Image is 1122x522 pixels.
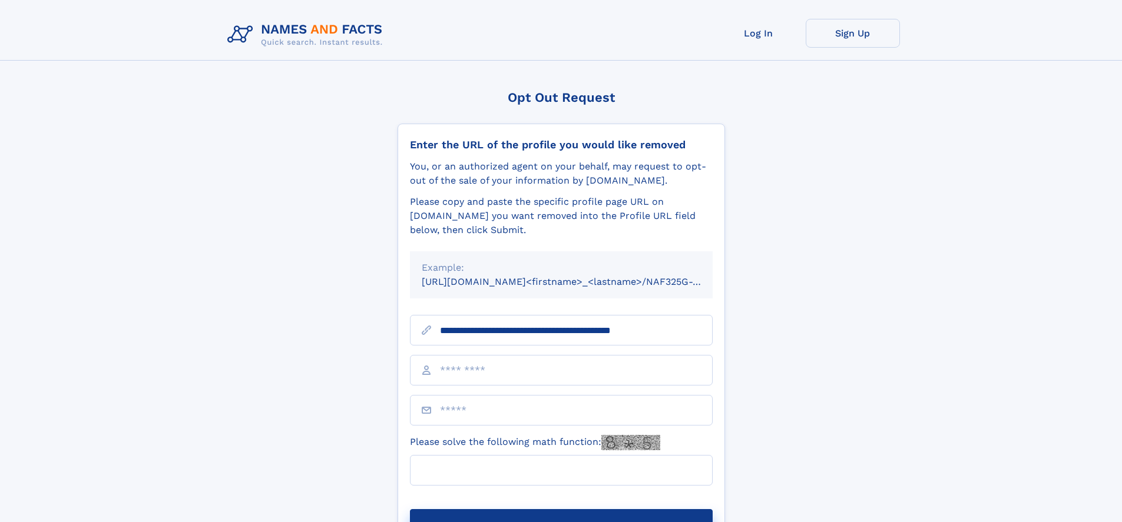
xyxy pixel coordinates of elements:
label: Please solve the following math function: [410,435,660,450]
small: [URL][DOMAIN_NAME]<firstname>_<lastname>/NAF325G-xxxxxxxx [422,276,735,287]
div: Example: [422,261,701,275]
img: Logo Names and Facts [223,19,392,51]
div: Enter the URL of the profile you would like removed [410,138,713,151]
div: Please copy and paste the specific profile page URL on [DOMAIN_NAME] you want removed into the Pr... [410,195,713,237]
div: Opt Out Request [398,90,725,105]
a: Sign Up [806,19,900,48]
div: You, or an authorized agent on your behalf, may request to opt-out of the sale of your informatio... [410,159,713,188]
a: Log In [711,19,806,48]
